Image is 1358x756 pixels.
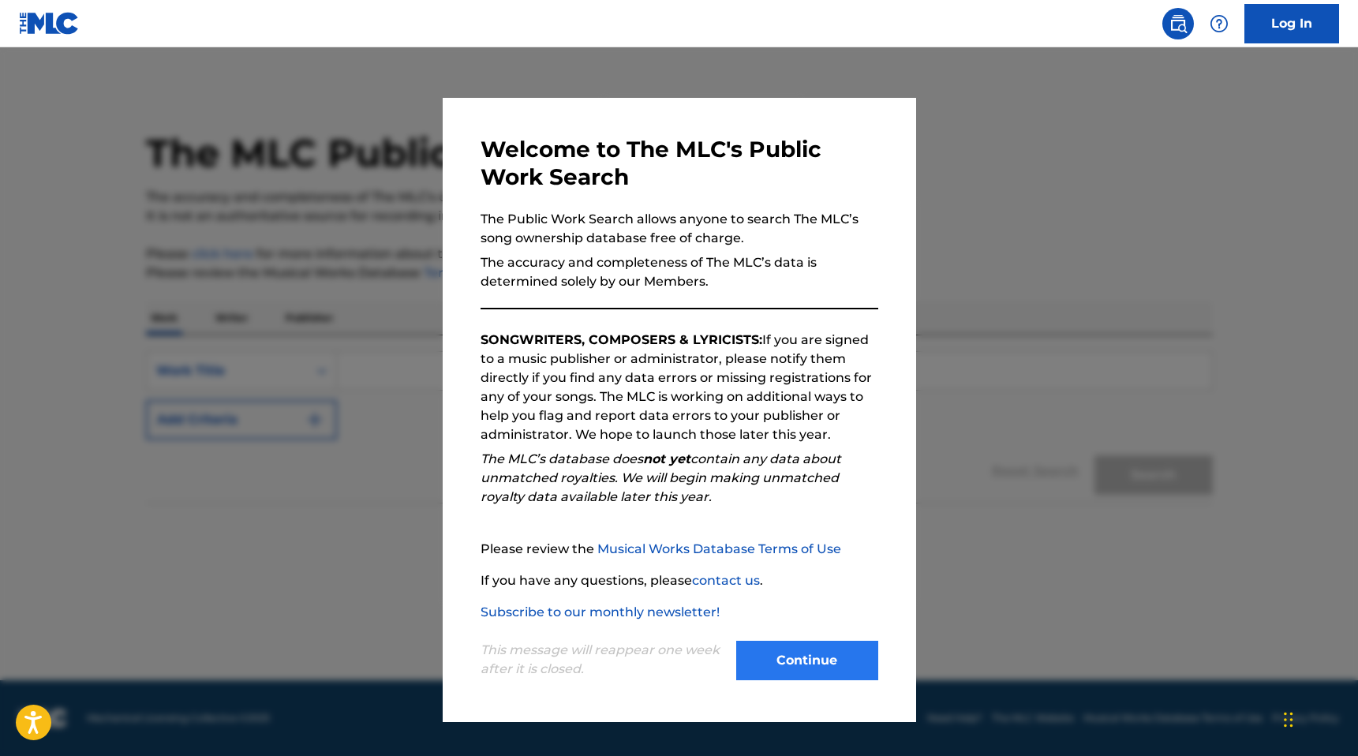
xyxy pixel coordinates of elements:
[1284,696,1293,743] div: Drag
[481,540,878,559] p: Please review the
[19,12,80,35] img: MLC Logo
[1203,8,1235,39] div: Help
[692,573,760,588] a: contact us
[736,641,878,680] button: Continue
[481,331,878,444] p: If you are signed to a music publisher or administrator, please notify them directly if you find ...
[481,641,727,679] p: This message will reappear one week after it is closed.
[481,210,878,248] p: The Public Work Search allows anyone to search The MLC’s song ownership database free of charge.
[597,541,841,556] a: Musical Works Database Terms of Use
[1162,8,1194,39] a: Public Search
[1210,14,1229,33] img: help
[481,253,878,291] p: The accuracy and completeness of The MLC’s data is determined solely by our Members.
[1169,14,1188,33] img: search
[481,136,878,191] h3: Welcome to The MLC's Public Work Search
[481,332,762,347] strong: SONGWRITERS, COMPOSERS & LYRICISTS:
[481,571,878,590] p: If you have any questions, please .
[1244,4,1339,43] a: Log In
[481,604,720,619] a: Subscribe to our monthly newsletter!
[481,451,841,504] em: The MLC’s database does contain any data about unmatched royalties. We will begin making unmatche...
[1279,680,1358,756] iframe: Chat Widget
[643,451,690,466] strong: not yet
